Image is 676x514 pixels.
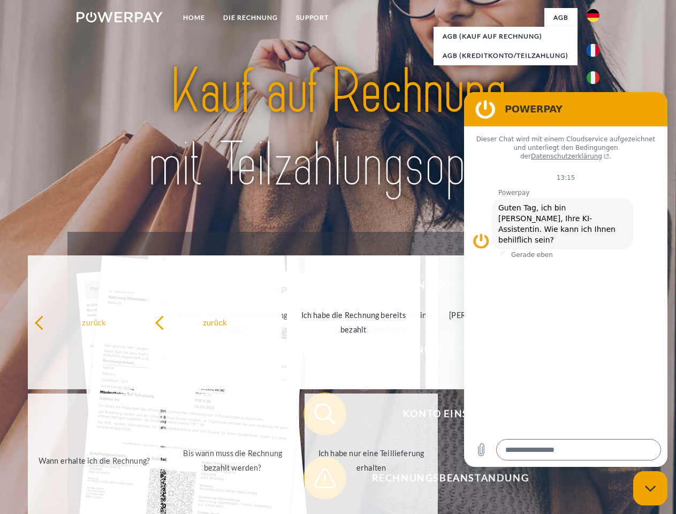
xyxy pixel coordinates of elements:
[587,44,599,57] img: fr
[311,446,431,475] div: Ich habe nur eine Teillieferung erhalten
[287,8,338,27] a: SUPPORT
[293,308,414,337] div: Ich habe die Rechnung bereits bezahlt
[587,71,599,84] img: it
[319,457,581,500] span: Rechnungsbeanstandung
[172,446,293,475] div: Bis wann muss die Rechnung bezahlt werden?
[102,51,574,205] img: title-powerpay_de.svg
[434,27,578,46] a: AGB (Kauf auf Rechnung)
[434,46,578,65] a: AGB (Kreditkonto/Teilzahlung)
[319,392,581,435] span: Konto einsehen
[34,453,155,467] div: Wann erhalte ich die Rechnung?
[214,8,287,27] a: DIE RECHNUNG
[464,92,667,467] iframe: Messaging-Fenster
[34,315,155,329] div: zurück
[587,9,599,22] img: de
[432,308,552,337] div: [PERSON_NAME] wurde retourniert
[155,315,275,329] div: zurück
[174,8,214,27] a: Home
[544,8,578,27] a: agb
[77,12,163,22] img: logo-powerpay-white.svg
[633,471,667,505] iframe: Schaltfläche zum Öffnen des Messaging-Fensters; Konversation läuft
